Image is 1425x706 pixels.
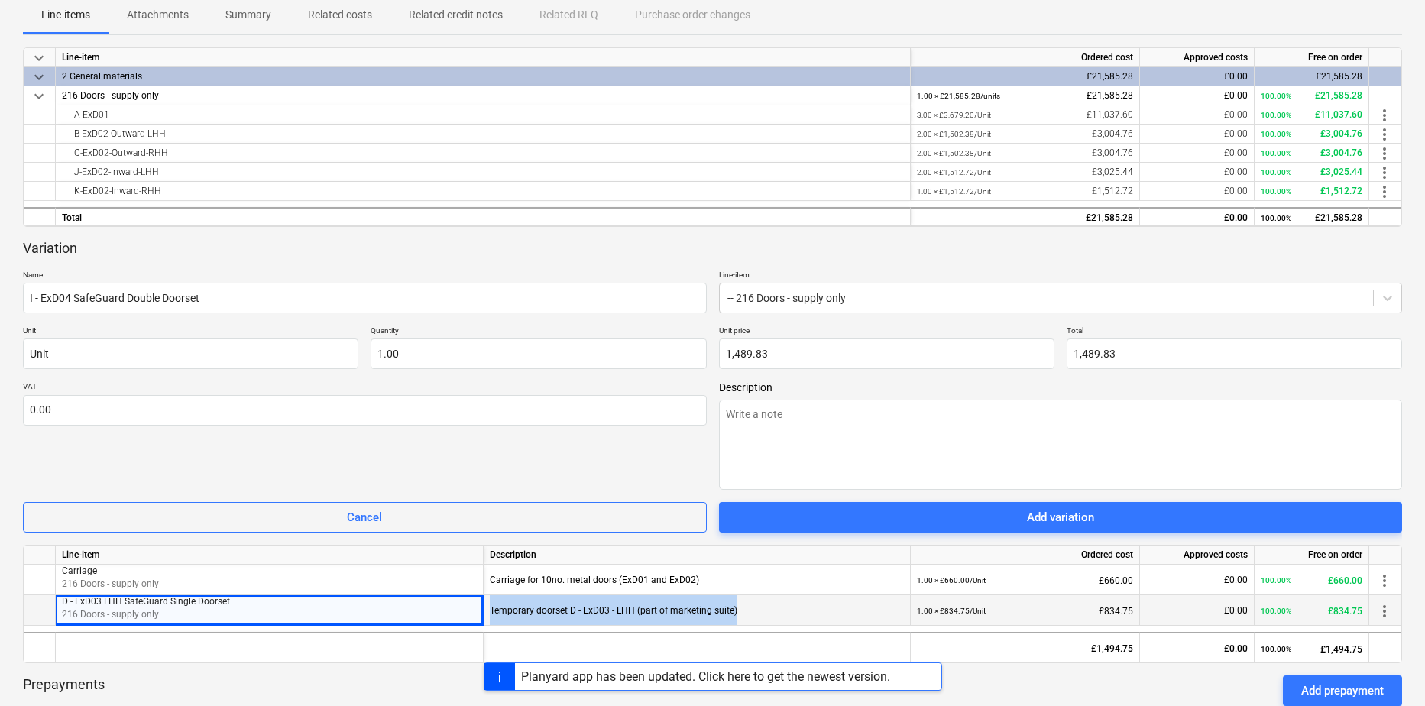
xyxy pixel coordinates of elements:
div: £660.00 [917,565,1133,596]
span: Carriage [62,565,97,576]
div: £0.00 [1146,163,1248,182]
div: J-ExD02-Inward-LHH [62,163,904,181]
span: more_vert [1375,106,1394,125]
div: £3,004.76 [1261,144,1362,163]
div: B-ExD02-Outward-LHH [62,125,904,143]
small: 1.00 × £1,512.72 / Unit [917,187,991,196]
p: Related costs [308,7,372,23]
div: £1,512.72 [1261,182,1362,201]
div: £3,025.44 [1261,163,1362,182]
small: 100.00% [1261,92,1291,100]
div: £0.00 [1146,595,1248,626]
div: Approved costs [1140,48,1255,67]
div: £0.00 [1146,105,1248,125]
div: Temporary doorset D - ExD03 - LHH (part of marketing suite) [490,595,904,626]
small: 100.00% [1261,187,1291,196]
div: Description [484,546,911,565]
button: Add variation [719,502,1403,533]
small: 1.00 × £21,585.28 / units [917,92,1000,100]
p: Attachments [127,7,189,23]
span: 216 Doors - supply only [62,610,159,620]
small: 1.00 × £834.75 / Unit [917,607,986,615]
span: keyboard_arrow_down [30,49,48,67]
span: more_vert [1375,144,1394,163]
span: Description [719,381,1403,393]
div: Free on order [1255,48,1369,67]
div: Line-item [56,48,911,67]
div: Planyard app has been updated. Click here to get the newest version. [521,669,890,684]
small: 100.00% [1261,130,1291,138]
div: £21,585.28 [917,86,1133,105]
div: Carriage for 10no. metal doors (ExD01 and ExD02) [490,565,904,595]
div: C-ExD02-Outward-RHH [62,144,904,162]
div: £0.00 [1146,144,1248,163]
div: Free on order [1255,546,1369,565]
p: Total [1067,325,1402,338]
div: £21,585.28 [917,67,1133,86]
div: £1,512.72 [917,182,1133,201]
small: 3.00 × £3,679.20 / Unit [917,111,991,119]
div: £11,037.60 [1261,105,1362,125]
div: Line-item [56,546,484,565]
div: £3,004.76 [1261,125,1362,144]
p: Name [23,270,707,283]
div: £3,004.76 [917,125,1133,144]
p: VAT [23,381,707,394]
div: 2 General materials [62,67,904,86]
p: Line-item [719,270,1403,283]
span: more_vert [1375,602,1394,620]
span: keyboard_arrow_down [30,68,48,86]
small: 2.00 × £1,502.38 / Unit [917,149,991,157]
p: Variation [23,239,77,257]
div: £11,037.60 [917,105,1133,125]
div: Ordered cost [911,546,1140,565]
small: 100.00% [1261,645,1291,653]
div: £21,585.28 [1261,67,1362,86]
div: Ordered cost [911,48,1140,67]
span: more_vert [1375,125,1394,144]
button: Add prepayment [1283,675,1402,706]
p: Prepayments [23,675,105,706]
div: £3,004.76 [917,144,1133,163]
div: £0.00 [1146,182,1248,201]
button: Cancel [23,502,707,533]
div: Add variation [1027,507,1094,527]
div: £834.75 [1261,595,1362,627]
div: Add prepayment [1301,681,1384,701]
span: 216 Doors - supply only [62,90,159,101]
span: keyboard_arrow_down [30,87,48,105]
small: 100.00% [1261,168,1291,176]
span: 216 Doors - supply only [62,579,159,590]
span: more_vert [1375,183,1394,201]
div: K-ExD02-Inward-RHH [62,182,904,200]
p: Unit price [719,325,1054,338]
div: Total [56,207,911,226]
span: more_vert [1375,572,1394,590]
small: 2.00 × £1,502.38 / Unit [917,130,991,138]
div: £21,585.28 [917,209,1133,228]
p: Quantity [371,325,706,338]
small: 100.00% [1261,149,1291,157]
span: more_vert [1375,164,1394,182]
div: £0.00 [1146,565,1248,595]
div: £0.00 [1146,86,1248,105]
p: Unit [23,325,358,338]
small: 100.00% [1261,214,1291,222]
p: Summary [225,7,271,23]
small: 100.00% [1261,607,1291,615]
div: £21,585.28 [1261,209,1362,228]
div: £834.75 [917,595,1133,627]
small: 1.00 × £660.00 / Unit [917,576,986,585]
p: Related credit notes [409,7,503,23]
small: 100.00% [1261,111,1291,119]
div: £660.00 [1261,565,1362,596]
p: Line-items [41,7,90,23]
div: Approved costs [1140,546,1255,565]
div: £0.00 [1146,67,1248,86]
div: A-ExD01 [62,105,904,124]
small: 100.00% [1261,576,1291,585]
div: £0.00 [1146,633,1248,664]
div: Cancel [347,507,382,527]
div: £0.00 [1146,125,1248,144]
div: £1,494.75 [917,633,1133,664]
